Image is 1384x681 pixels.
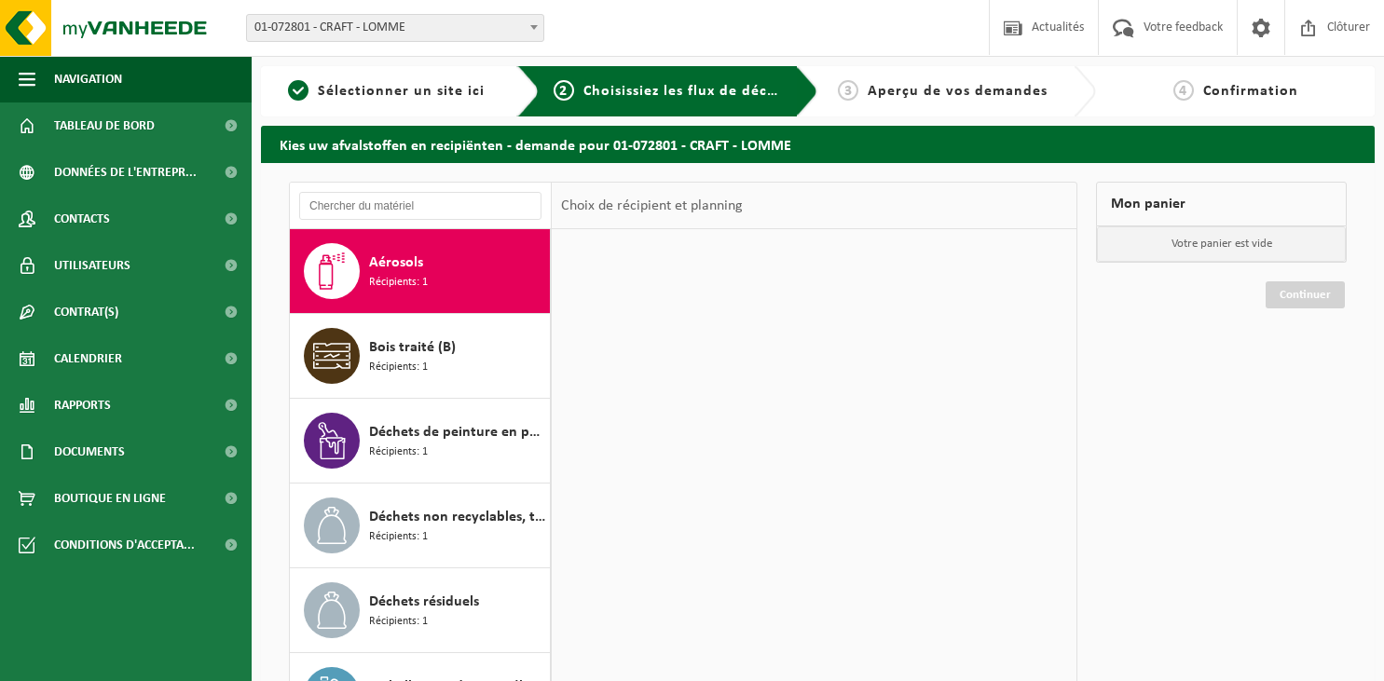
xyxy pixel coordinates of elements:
[247,15,543,41] span: 01-072801 - CRAFT - LOMME
[270,80,502,102] a: 1Sélectionner un site ici
[552,183,752,229] div: Choix de récipient et planning
[54,382,111,429] span: Rapports
[369,421,545,443] span: Déchets de peinture en petits emballages
[369,443,428,461] span: Récipients: 1
[369,336,456,359] span: Bois traité (B)
[1096,182,1347,226] div: Mon panier
[1173,80,1194,101] span: 4
[54,149,197,196] span: Données de l'entrepr...
[9,640,311,681] iframe: chat widget
[369,252,423,274] span: Aérosols
[290,484,551,568] button: Déchets non recyclables, techniquement non combustibles (combustibles) Récipients: 1
[369,506,545,528] span: Déchets non recyclables, techniquement non combustibles (combustibles)
[868,84,1048,99] span: Aperçu de vos demandes
[288,80,308,101] span: 1
[54,335,122,382] span: Calendrier
[369,613,428,631] span: Récipients: 1
[369,274,428,292] span: Récipients: 1
[290,399,551,484] button: Déchets de peinture en petits emballages Récipients: 1
[54,475,166,522] span: Boutique en ligne
[1266,281,1345,308] a: Continuer
[318,84,485,99] span: Sélectionner un site ici
[54,102,155,149] span: Tableau de bord
[299,192,541,220] input: Chercher du matériel
[1203,84,1298,99] span: Confirmation
[583,84,894,99] span: Choisissiez les flux de déchets et récipients
[54,196,110,242] span: Contacts
[290,229,551,314] button: Aérosols Récipients: 1
[54,56,122,102] span: Navigation
[54,522,195,568] span: Conditions d'accepta...
[290,568,551,653] button: Déchets résiduels Récipients: 1
[1097,226,1346,262] p: Votre panier est vide
[369,528,428,546] span: Récipients: 1
[369,591,479,613] span: Déchets résiduels
[246,14,544,42] span: 01-072801 - CRAFT - LOMME
[54,429,125,475] span: Documents
[54,289,118,335] span: Contrat(s)
[290,314,551,399] button: Bois traité (B) Récipients: 1
[554,80,574,101] span: 2
[838,80,858,101] span: 3
[54,242,130,289] span: Utilisateurs
[369,359,428,376] span: Récipients: 1
[261,126,1375,162] h2: Kies uw afvalstoffen en recipiënten - demande pour 01-072801 - CRAFT - LOMME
